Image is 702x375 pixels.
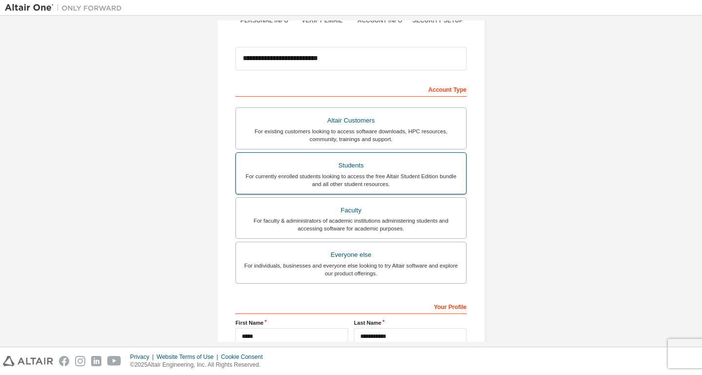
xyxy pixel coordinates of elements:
div: Everyone else [242,248,460,262]
img: Altair One [5,3,127,13]
div: Security Setup [409,17,467,24]
div: Personal Info [235,17,293,24]
div: Account Info [351,17,409,24]
img: altair_logo.svg [3,356,53,366]
img: youtube.svg [107,356,121,366]
label: First Name [235,319,348,327]
div: Website Terms of Use [156,353,221,361]
div: Cookie Consent [221,353,268,361]
div: For faculty & administrators of academic institutions administering students and accessing softwa... [242,217,460,232]
img: linkedin.svg [91,356,101,366]
div: Your Profile [235,298,467,314]
div: Faculty [242,204,460,217]
div: For existing customers looking to access software downloads, HPC resources, community, trainings ... [242,127,460,143]
div: For currently enrolled students looking to access the free Altair Student Edition bundle and all ... [242,172,460,188]
div: Students [242,159,460,172]
div: Verify Email [293,17,351,24]
img: facebook.svg [59,356,69,366]
label: Last Name [354,319,467,327]
div: Account Type [235,81,467,97]
div: Privacy [130,353,156,361]
div: For individuals, businesses and everyone else looking to try Altair software and explore our prod... [242,262,460,277]
p: © 2025 Altair Engineering, Inc. All Rights Reserved. [130,361,269,369]
img: instagram.svg [75,356,85,366]
div: Altair Customers [242,114,460,127]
